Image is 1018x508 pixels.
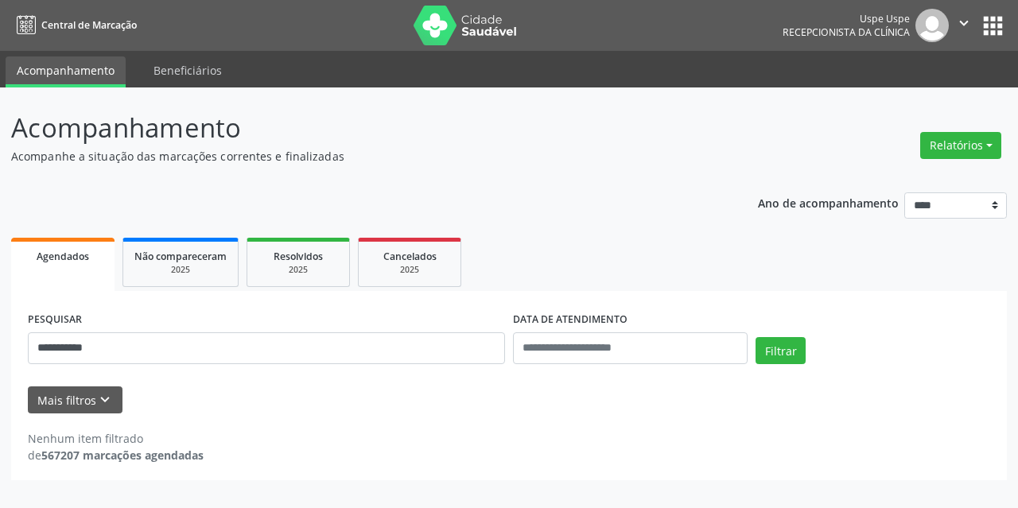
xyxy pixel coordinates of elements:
[11,108,708,148] p: Acompanhamento
[6,56,126,87] a: Acompanhamento
[370,264,449,276] div: 2025
[756,337,806,364] button: Filtrar
[41,448,204,463] strong: 567207 marcações agendadas
[979,12,1007,40] button: apps
[920,132,1001,159] button: Relatórios
[11,148,708,165] p: Acompanhe a situação das marcações correntes e finalizadas
[11,12,137,38] a: Central de Marcação
[955,14,973,32] i: 
[383,250,437,263] span: Cancelados
[783,12,910,25] div: Uspe Uspe
[28,430,204,447] div: Nenhum item filtrado
[915,9,949,42] img: img
[783,25,910,39] span: Recepcionista da clínica
[96,391,114,409] i: keyboard_arrow_down
[41,18,137,32] span: Central de Marcação
[513,308,628,332] label: DATA DE ATENDIMENTO
[37,250,89,263] span: Agendados
[134,250,227,263] span: Não compareceram
[758,192,899,212] p: Ano de acompanhamento
[142,56,233,84] a: Beneficiários
[28,386,122,414] button: Mais filtroskeyboard_arrow_down
[949,9,979,42] button: 
[28,308,82,332] label: PESQUISAR
[28,447,204,463] div: de
[134,264,227,276] div: 2025
[258,264,338,276] div: 2025
[274,250,323,263] span: Resolvidos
